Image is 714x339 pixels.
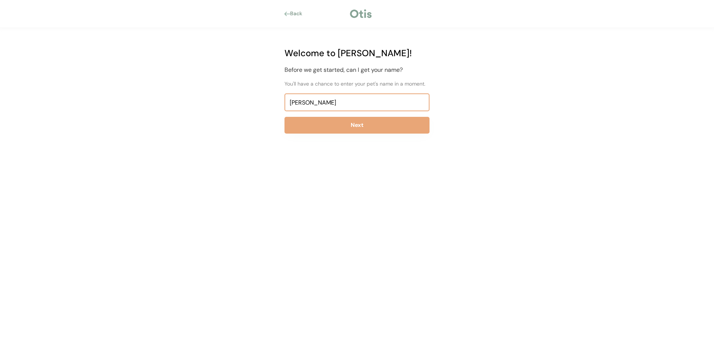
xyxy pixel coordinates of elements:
[284,117,430,134] button: Next
[284,65,430,74] div: Before we get started, can I get your name?
[290,10,307,17] div: Back
[284,80,430,88] div: You'll have a chance to enter your pet's name in a moment.
[284,47,430,60] div: Welcome to [PERSON_NAME]!
[284,93,430,111] input: First Name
